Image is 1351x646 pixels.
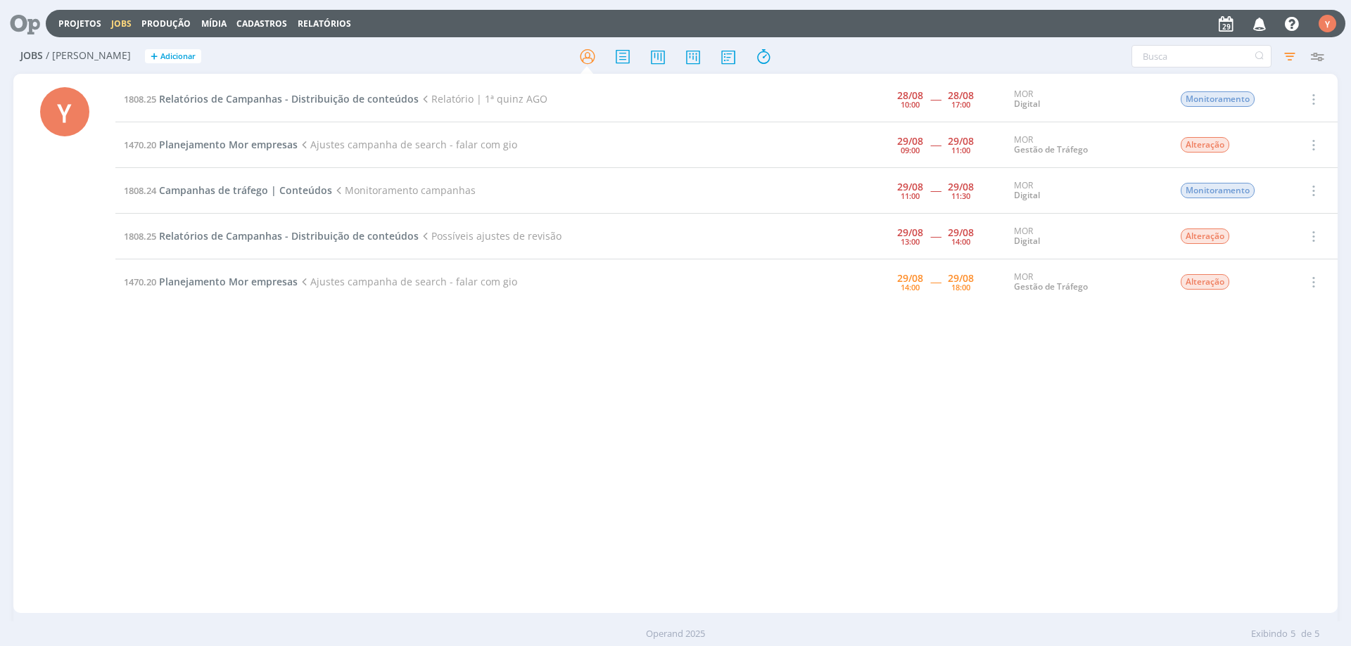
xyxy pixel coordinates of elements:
[951,192,970,200] div: 11:30
[197,18,231,30] button: Mídia
[159,229,419,243] span: Relatórios de Campanhas - Distribuição de conteúdos
[1319,15,1336,32] div: Y
[54,18,106,30] button: Projetos
[1014,181,1159,201] div: MOR
[948,228,974,238] div: 29/08
[124,92,419,105] a: 1808.25Relatórios de Campanhas - Distribuição de conteúdos
[124,93,156,105] span: 1808.25
[111,18,132,30] a: Jobs
[145,49,201,64] button: +Adicionar
[1014,189,1040,201] a: Digital
[901,101,920,108] div: 10:00
[124,183,332,197] a: 1808.24Campanhas de tráfego | Conteúdos
[124,275,298,288] a: 1470.20Planejamento Mor empresas
[951,146,970,154] div: 11:00
[124,138,156,151] span: 1470.20
[897,182,923,192] div: 29/08
[124,276,156,288] span: 1470.20
[124,230,156,243] span: 1808.25
[159,275,298,288] span: Planejamento Mor empresas
[901,238,920,245] div: 13:00
[201,18,227,30] a: Mídia
[1181,91,1255,107] span: Monitoramento
[20,50,43,62] span: Jobs
[419,92,547,105] span: Relatório | 1ª quinz AGO
[1181,183,1255,198] span: Monitoramento
[930,229,941,243] span: -----
[293,18,355,30] button: Relatórios
[901,283,920,291] div: 14:00
[236,18,287,30] span: Cadastros
[1014,226,1159,247] div: MOR
[951,238,970,245] div: 14:00
[159,183,332,197] span: Campanhas de tráfego | Conteúdos
[332,183,476,197] span: Monitoramento campanhas
[141,18,191,30] a: Produção
[151,49,158,64] span: +
[1014,143,1088,155] a: Gestão de Tráfego
[40,87,89,136] div: Y
[1181,137,1229,153] span: Alteração
[1301,627,1312,641] span: de
[232,18,291,30] button: Cadastros
[1314,627,1319,641] span: 5
[124,229,419,243] a: 1808.25Relatórios de Campanhas - Distribuição de conteúdos
[124,184,156,197] span: 1808.24
[948,91,974,101] div: 28/08
[897,228,923,238] div: 29/08
[298,275,517,288] span: Ajustes campanha de search - falar com gio
[298,18,351,30] a: Relatórios
[1014,235,1040,247] a: Digital
[948,182,974,192] div: 29/08
[930,92,941,105] span: -----
[159,92,419,105] span: Relatórios de Campanhas - Distribuição de conteúdos
[1318,11,1337,36] button: Y
[137,18,195,30] button: Produção
[901,146,920,154] div: 09:00
[897,273,923,283] div: 29/08
[1290,627,1295,641] span: 5
[951,283,970,291] div: 18:00
[951,101,970,108] div: 17:00
[107,18,136,30] button: Jobs
[1181,228,1229,244] span: Alteração
[930,275,941,288] span: -----
[1014,280,1088,292] a: Gestão de Tráfego
[897,136,923,146] div: 29/08
[1014,89,1159,110] div: MOR
[1131,45,1271,67] input: Busca
[1181,274,1229,290] span: Alteração
[948,136,974,146] div: 29/08
[930,183,941,197] span: -----
[298,138,517,151] span: Ajustes campanha de search - falar com gio
[159,138,298,151] span: Planejamento Mor empresas
[46,50,131,62] span: / [PERSON_NAME]
[160,52,196,61] span: Adicionar
[1014,98,1040,110] a: Digital
[1014,135,1159,155] div: MOR
[124,138,298,151] a: 1470.20Planejamento Mor empresas
[897,91,923,101] div: 28/08
[930,138,941,151] span: -----
[1251,627,1288,641] span: Exibindo
[948,273,974,283] div: 29/08
[901,192,920,200] div: 11:00
[58,18,101,30] a: Projetos
[419,229,562,243] span: Possíveis ajustes de revisão
[1014,272,1159,292] div: MOR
